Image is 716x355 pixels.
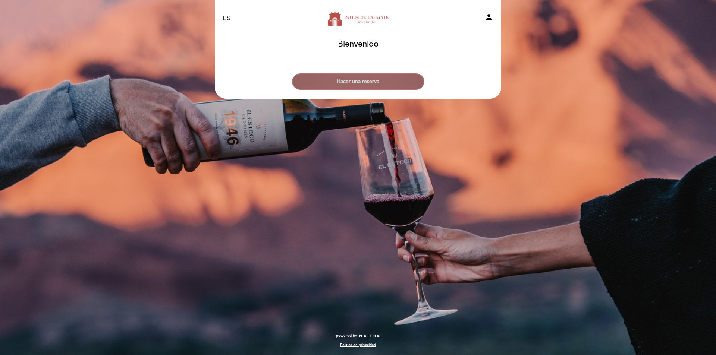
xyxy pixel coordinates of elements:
a: powered by [336,333,380,338]
i: person [484,13,493,22]
h1: Bienvenido [338,40,379,49]
a: Política de privacidad [340,342,376,348]
button: person [484,13,493,24]
img: MEITRE [359,334,380,338]
button: Hacer una reserva [292,73,424,90]
a: Restaurante [GEOGRAPHIC_DATA][PERSON_NAME] - Patios de Cafayate [311,8,405,29]
span: powered by [336,333,357,338]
